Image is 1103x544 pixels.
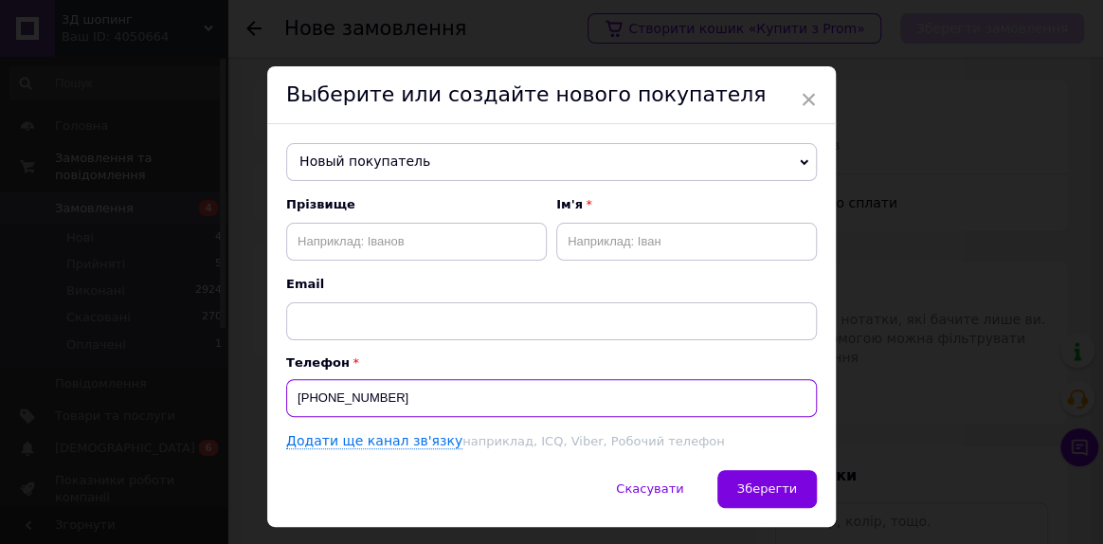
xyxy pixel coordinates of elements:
[462,434,724,448] span: наприклад, ICQ, Viber, Робочий телефон
[800,83,817,116] span: ×
[737,481,797,496] span: Зберегти
[286,223,547,261] input: Наприклад: Іванов
[717,470,817,508] button: Зберегти
[556,223,817,261] input: Наприклад: Іван
[286,276,817,293] span: Email
[286,196,547,213] span: Прізвище
[286,379,817,417] input: +38 096 0000000
[286,355,817,370] p: Телефон
[267,66,836,124] div: Выберите или создайте нового покупателя
[596,470,703,508] button: Скасувати
[286,433,462,449] a: Додати ще канал зв'язку
[556,196,817,213] span: Ім'я
[286,143,817,181] span: Новый покупатель
[616,481,683,496] span: Скасувати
